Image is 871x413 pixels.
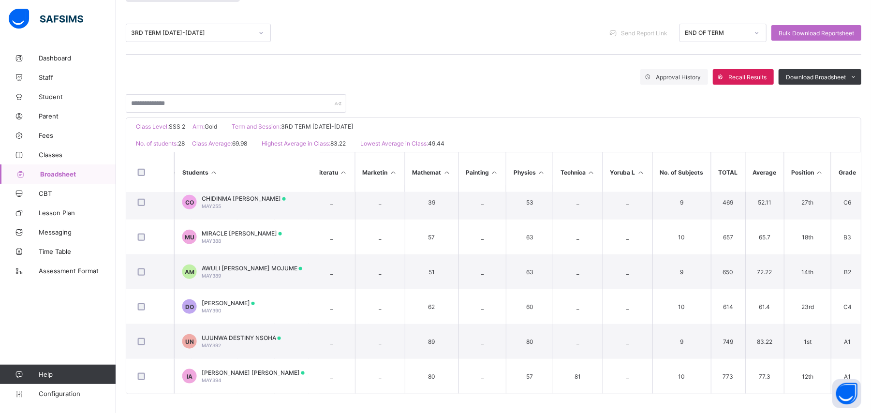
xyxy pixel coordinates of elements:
span: 83.22 [753,338,777,345]
span: MAY394 [202,377,221,383]
td: 53 [506,185,553,220]
span: MAY392 [202,342,221,348]
span: Lowest Average in Class: [360,140,428,147]
span: Configuration [39,390,116,398]
td: _ [458,220,506,254]
th: Literatu [308,152,355,192]
span: Highest Average in Class: [262,140,330,147]
span: Assessment Format [39,267,116,275]
span: 9 [660,199,704,206]
td: 80 [405,359,458,394]
i: Sort in Ascending Order [537,169,546,176]
span: 1st [792,338,824,345]
td: _ [553,185,603,220]
td: _ [458,254,506,289]
th: TOTAL [711,152,745,192]
i: Sort in Ascending Order [587,169,595,176]
span: 9 [660,338,704,345]
span: 49.44 [428,140,444,147]
td: 62 [405,289,458,324]
span: MU [185,234,194,241]
span: 77.3 [753,373,777,380]
span: Gold [205,123,217,130]
td: 51 [405,254,458,289]
span: Approval History [656,74,701,81]
td: _ [603,359,652,394]
i: Sort in Ascending Order [816,169,824,176]
td: 63 [506,254,553,289]
span: 12th [792,373,824,380]
th: Position [784,152,831,192]
td: _ [603,220,652,254]
th: Mathemat [405,152,458,192]
th: Marketin [355,152,405,192]
i: Sort in Ascending Order [389,169,398,176]
span: 65.7 [753,234,777,241]
th: Painting [458,152,506,192]
span: 23rd [792,303,824,310]
span: 773 [719,373,738,380]
td: 57 [405,220,458,254]
span: AWULI [PERSON_NAME] MOJUME [202,265,302,272]
span: 69.98 [232,140,247,147]
td: _ [603,289,652,324]
span: 749 [719,338,738,345]
th: Yoruba L [603,152,652,192]
span: MAY389 [202,273,221,279]
span: UN [185,338,194,345]
span: 14th [792,268,824,276]
span: MAY390 [202,308,221,313]
td: 89 [405,324,458,359]
span: Lesson Plan [39,209,116,217]
span: CO [185,199,194,206]
span: Bulk Download Reportsheet [779,29,854,37]
td: _ [308,254,355,289]
span: Messaging [39,228,116,236]
span: Staff [39,74,116,81]
span: Class Average: [192,140,232,147]
td: _ [308,359,355,394]
span: B2 [839,268,856,276]
span: Student [39,93,116,101]
td: 80 [506,324,553,359]
span: DO [185,303,194,310]
span: MAY255 [202,203,221,209]
span: CBT [39,190,116,197]
td: _ [355,289,405,324]
td: _ [308,220,355,254]
td: _ [355,254,405,289]
td: 57 [506,359,553,394]
span: No. of students: [136,140,178,147]
td: _ [355,185,405,220]
span: C4 [839,303,856,310]
span: 28 [178,140,185,147]
span: Fees [39,132,116,139]
span: A1 [839,373,856,380]
span: IA [187,373,192,380]
span: 9 [660,268,704,276]
span: Term and Session: [232,123,281,130]
span: CHIDINMA [PERSON_NAME] [202,195,286,202]
span: Class Level: [136,123,169,130]
span: [PERSON_NAME] [202,299,255,307]
span: 469 [719,199,738,206]
span: Time Table [39,248,116,255]
span: 61.4 [753,303,777,310]
span: Parent [39,112,116,120]
th: Physics [506,152,553,192]
span: 72.22 [753,268,777,276]
span: A1 [839,338,856,345]
td: _ [308,324,355,359]
span: 10 [660,373,704,380]
span: Dashboard [39,54,116,62]
td: _ [355,359,405,394]
td: _ [603,254,652,289]
i: Sort in Ascending Order [443,169,451,176]
span: UJUNWA DESTINY NSOHA [202,334,281,341]
td: _ [458,324,506,359]
span: 18th [792,234,824,241]
span: [PERSON_NAME] [PERSON_NAME] [202,369,305,376]
span: 3RD TERM [DATE]-[DATE] [281,123,353,130]
td: _ [458,185,506,220]
i: Sort in Ascending Order [637,169,645,176]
